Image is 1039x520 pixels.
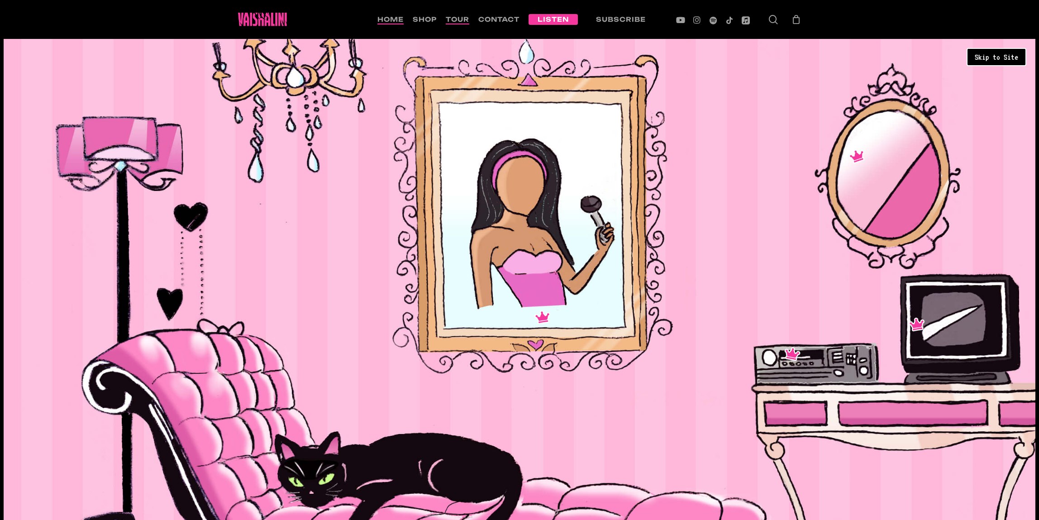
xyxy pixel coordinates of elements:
[587,15,655,24] a: Subscribe
[781,344,803,363] img: music-star
[446,15,469,23] span: tour
[533,309,553,326] img: about-star
[529,15,578,24] a: listen
[967,48,1026,66] button: Skip to Site
[377,15,404,24] a: home
[846,147,868,166] img: mirror-star
[538,15,569,23] span: listen
[413,15,437,23] span: shop
[907,316,926,333] img: videos-star
[413,15,437,24] a: shop
[478,15,519,24] a: contact
[478,15,519,23] span: contact
[238,13,287,26] img: Vaishalini
[377,15,404,23] span: home
[596,15,646,23] span: Subscribe
[446,15,469,24] a: tour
